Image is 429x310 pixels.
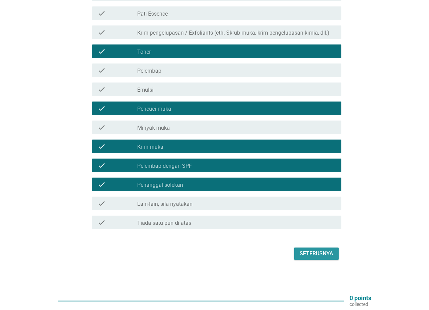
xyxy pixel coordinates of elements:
label: Penanggal solekan [137,182,183,188]
label: Pelembap [137,68,161,74]
label: Pencuci muka [137,106,171,112]
i: check [97,47,106,55]
i: check [97,9,106,17]
i: check [97,123,106,131]
label: Krim muka [137,144,163,150]
div: Seterusnya [300,250,333,258]
i: check [97,28,106,36]
i: check [97,104,106,112]
label: Lain-lain, sila nyatakan [137,201,193,207]
i: check [97,66,106,74]
label: Emulsi [137,87,154,93]
label: Pelembap dengan SPF [137,163,192,169]
button: Seterusnya [294,248,339,260]
i: check [97,199,106,207]
p: collected [350,301,371,307]
label: Pati Essence [137,11,168,17]
i: check [97,180,106,188]
label: Toner [137,49,151,55]
label: Krim pengelupasan / Exfoliants (cth. Skrub muka, krim pengelupasan kimia, dll.) [137,30,329,36]
p: 0 points [350,295,371,301]
label: Tiada satu pun di atas [137,220,191,226]
i: check [97,85,106,93]
i: check [97,142,106,150]
i: check [97,161,106,169]
i: check [97,218,106,226]
label: Minyak muka [137,125,170,131]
